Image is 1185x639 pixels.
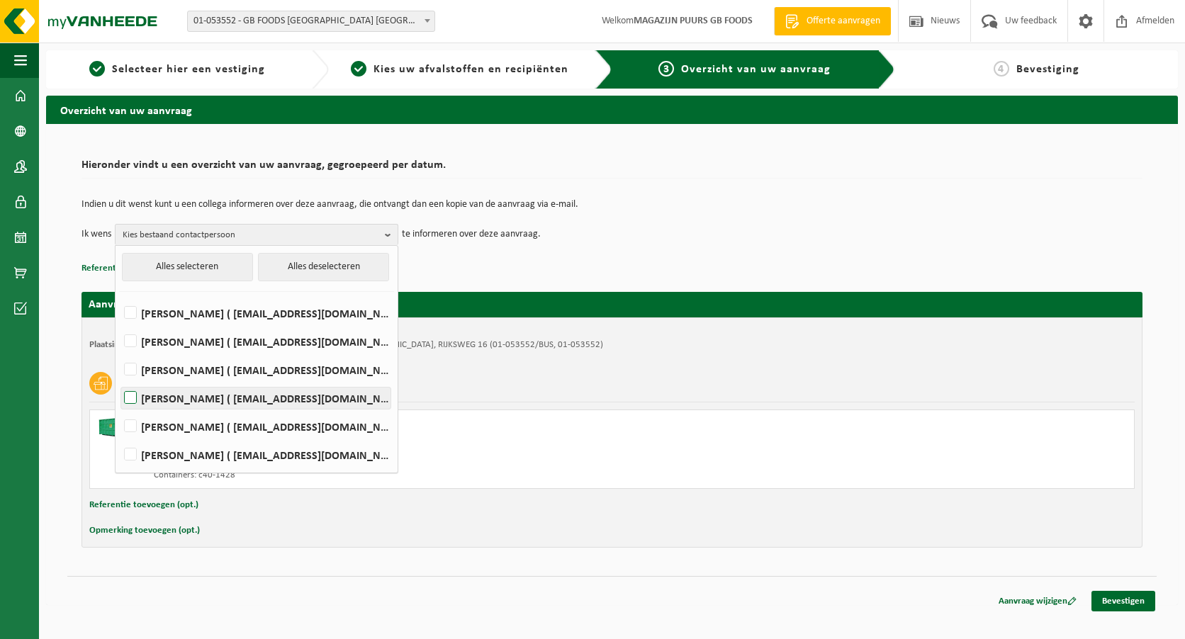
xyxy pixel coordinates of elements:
[187,11,435,32] span: 01-053552 - GB FOODS BELGIUM NV - PUURS-SINT-AMANDS
[112,64,265,75] span: Selecteer hier een vestiging
[89,496,198,514] button: Referentie toevoegen (opt.)
[336,61,583,78] a: 2Kies uw afvalstoffen en recipiënten
[988,591,1087,611] a: Aanvraag wijzigen
[89,340,151,349] strong: Plaatsingsadres:
[82,224,111,245] p: Ik wens
[46,96,1178,123] h2: Overzicht van uw aanvraag
[89,61,105,77] span: 1
[121,359,391,380] label: [PERSON_NAME] ( [EMAIL_ADDRESS][DOMAIN_NAME] )
[121,302,391,324] label: [PERSON_NAME] ( [EMAIL_ADDRESS][DOMAIN_NAME] )
[154,440,669,451] div: Ophalen en plaatsen lege container
[188,11,434,31] span: 01-053552 - GB FOODS BELGIUM NV - PUURS-SINT-AMANDS
[123,225,379,246] span: Kies bestaand contactpersoon
[402,224,541,245] p: te informeren over deze aanvraag.
[681,64,831,75] span: Overzicht van uw aanvraag
[803,14,884,28] span: Offerte aanvragen
[82,259,191,278] button: Referentie toevoegen (opt.)
[121,444,391,465] label: [PERSON_NAME] ( [EMAIL_ADDRESS][DOMAIN_NAME] )
[994,61,1009,77] span: 4
[121,388,391,409] label: [PERSON_NAME] ( [EMAIL_ADDRESS][DOMAIN_NAME] )
[374,64,568,75] span: Kies uw afvalstoffen en recipiënten
[774,7,891,35] a: Offerte aanvragen
[89,299,195,310] strong: Aanvraag voor [DATE]
[258,253,389,281] button: Alles deselecteren
[634,16,753,26] strong: MAGAZIJN PUURS GB FOODS
[82,159,1142,179] h2: Hieronder vindt u een overzicht van uw aanvraag, gegroepeerd per datum.
[121,416,391,437] label: [PERSON_NAME] ( [EMAIL_ADDRESS][DOMAIN_NAME] )
[121,331,391,352] label: [PERSON_NAME] ( [EMAIL_ADDRESS][DOMAIN_NAME] )
[351,61,366,77] span: 2
[658,61,674,77] span: 3
[1016,64,1079,75] span: Bevestiging
[115,224,398,245] button: Kies bestaand contactpersoon
[154,470,669,481] div: Containers: c40-1428
[82,200,1142,210] p: Indien u dit wenst kunt u een collega informeren over deze aanvraag, die ontvangt dan een kopie v...
[89,521,200,540] button: Opmerking toevoegen (opt.)
[97,417,140,439] img: HK-XC-40-GN-00.png
[1091,591,1155,611] a: Bevestigen
[154,458,669,470] div: Aantal: 1
[53,61,301,78] a: 1Selecteer hier een vestiging
[122,253,253,281] button: Alles selecteren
